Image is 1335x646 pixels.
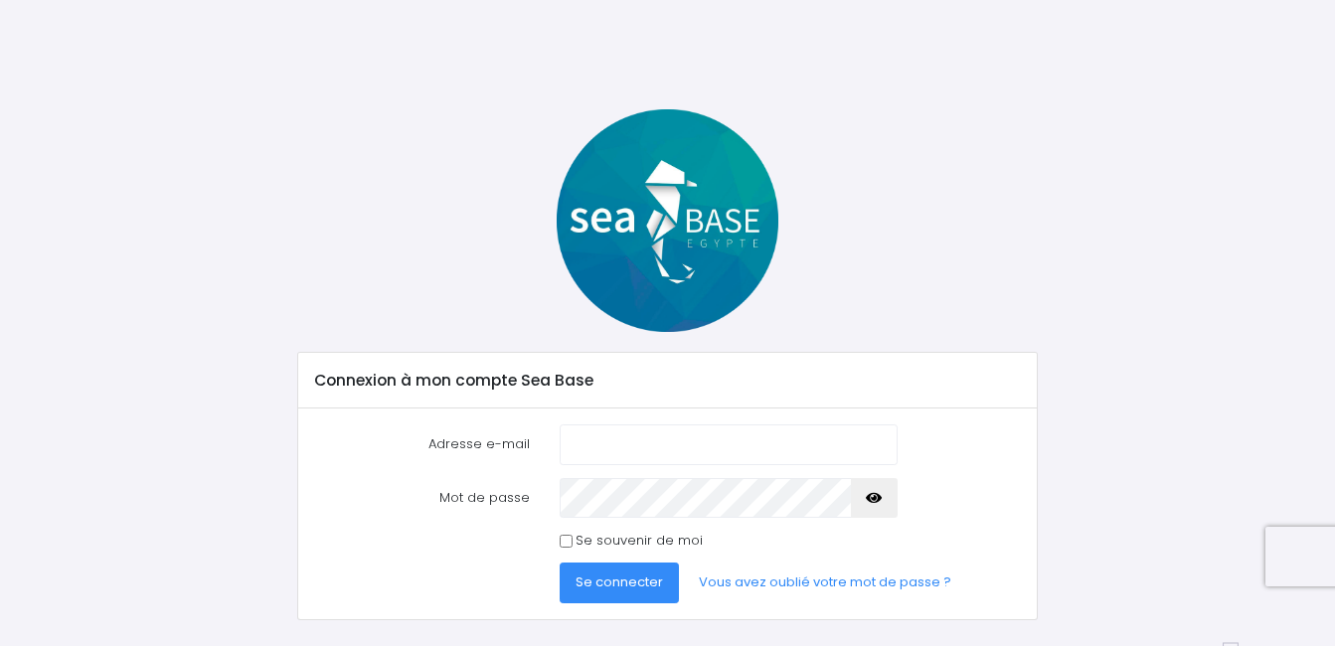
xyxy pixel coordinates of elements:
a: Vous avez oublié votre mot de passe ? [683,563,967,602]
button: Se connecter [560,563,679,602]
label: Se souvenir de moi [576,531,703,551]
label: Adresse e-mail [299,424,545,464]
div: Connexion à mon compte Sea Base [298,353,1037,408]
span: Se connecter [576,572,663,591]
label: Mot de passe [299,478,545,518]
